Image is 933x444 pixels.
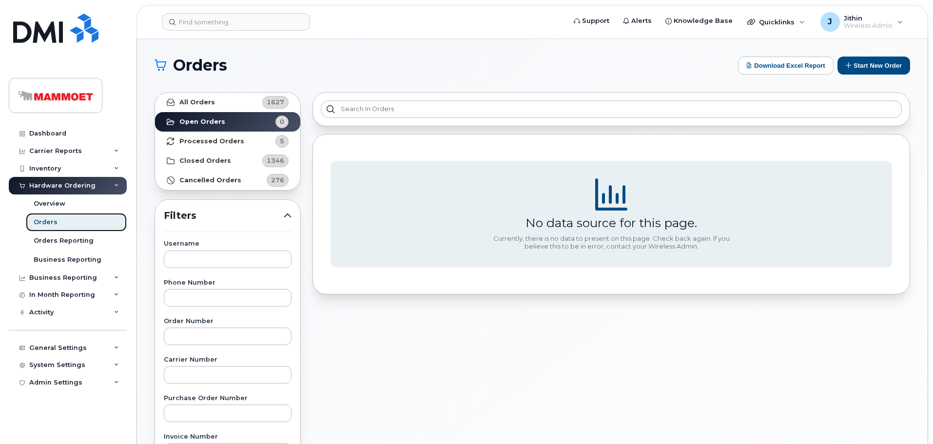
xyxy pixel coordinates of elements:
[525,215,697,230] div: No data source for this page.
[179,98,215,106] strong: All Orders
[164,280,292,286] label: Phone Number
[155,151,300,171] a: Closed Orders1346
[179,118,225,126] strong: Open Orders
[164,318,292,325] label: Order Number
[837,57,910,75] button: Start New Order
[179,157,231,165] strong: Closed Orders
[891,402,926,437] iframe: Messenger Launcher
[271,175,284,185] span: 276
[164,357,292,363] label: Carrier Number
[164,209,284,223] span: Filters
[280,117,284,126] span: 0
[173,58,227,73] span: Orders
[164,241,292,247] label: Username
[164,434,292,440] label: Invoice Number
[164,395,292,402] label: Purchase Order Number
[267,97,284,107] span: 1627
[155,93,300,112] a: All Orders1627
[267,156,284,165] span: 1346
[155,171,300,190] a: Cancelled Orders276
[179,176,241,184] strong: Cancelled Orders
[280,136,284,146] span: 5
[179,137,244,145] strong: Processed Orders
[155,112,300,132] a: Open Orders0
[155,132,300,151] a: Processed Orders5
[489,235,733,250] div: Currently, there is no data to present on this page. Check back again. If you believe this to be ...
[738,57,834,75] button: Download Excel Report
[321,100,902,118] input: Search in orders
